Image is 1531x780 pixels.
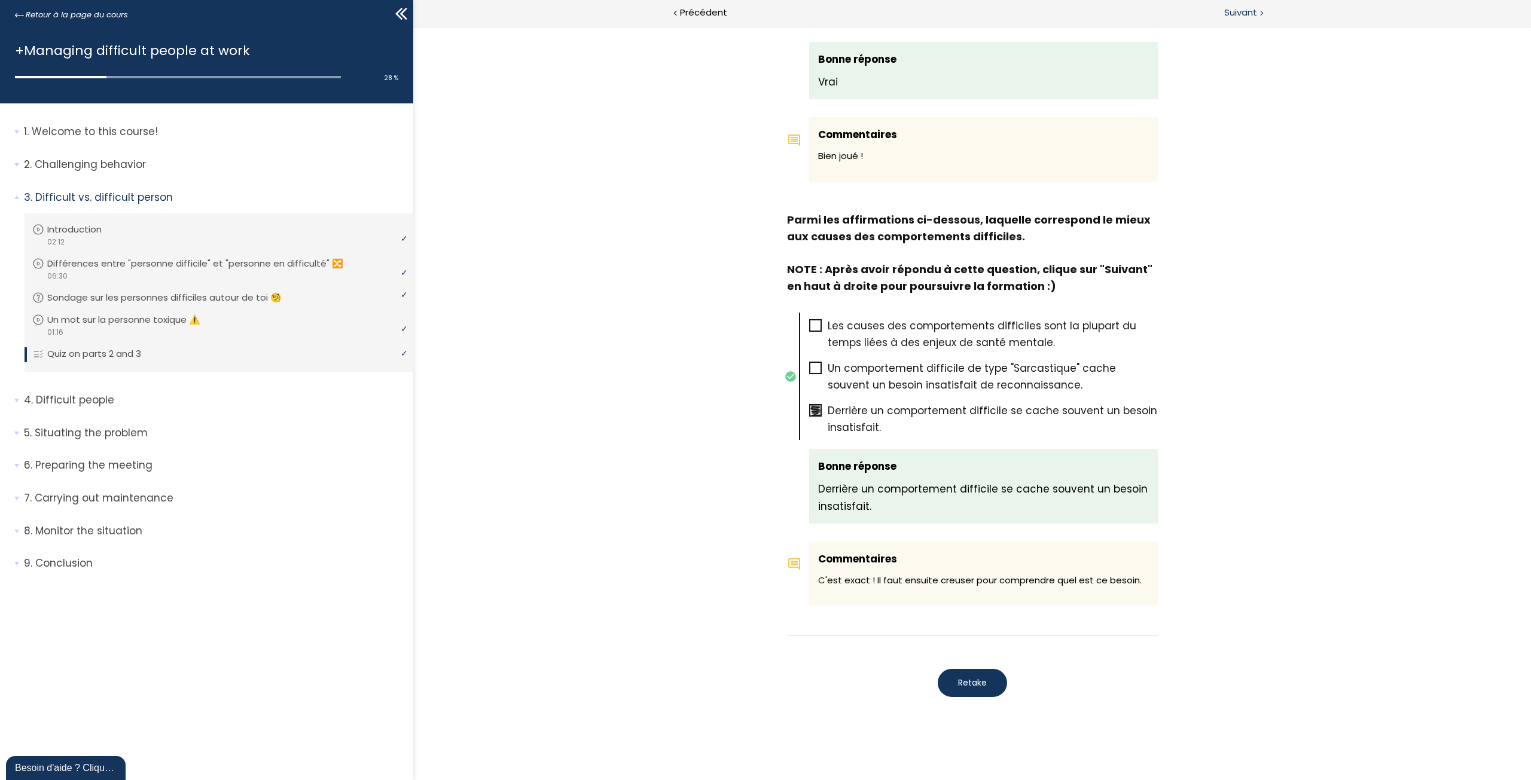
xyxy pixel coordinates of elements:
span: Précédent [680,5,727,20]
p: Conclusion [24,556,404,571]
span: Derrière un comportement difficile se cache souvent un besoin insatisfait. [414,377,744,408]
span: 8. [24,524,32,539]
span: 3. [24,190,32,205]
span: Les causes des comportements difficiles sont la plupart du temps liées à des enjeux de santé ment... [414,292,723,323]
iframe: chat widget [6,754,128,780]
span: Parmi les affirmations ci-dessous, laquelle correspond le mieux aux causes des comportements diff... [374,186,745,268]
span: 28 % [384,74,398,82]
p: Introduction [47,223,120,236]
span: Retake [545,650,574,663]
span: Commentaires [405,101,484,115]
span: 06:30 [47,271,68,282]
span: Commentaires [405,525,484,540]
p: Sondage sur les personnes difficiles autour de toi 🧐 [47,291,300,304]
p: Quiz on parts 2 and 3 [47,347,159,360]
span: 02:12 [47,237,65,247]
span: 6. [24,458,32,473]
span: Suivant [1224,5,1257,20]
p: Challenging behavior [24,157,404,172]
span: C'est exact ! Il faut ensuite creuser pour comprendre quel est ce besoin. [405,547,728,560]
div: NOTE : Après avoir répondu à cette question, clique sur "Suivant" en haut à droite pour poursuivr... [374,235,745,268]
button: Retake [524,643,594,671]
p: Preparing the meeting [24,458,404,473]
p: Difficult people [24,393,404,408]
span: 4. [24,393,33,408]
span: Bien joué ! [405,123,450,136]
h1: +Managing difficult people at work [15,40,392,61]
span: Bonne réponse [405,433,483,447]
span: Un comportement difficile de type "Sarcastique" cache souvent un besoin insatisfait de reconnaiss... [414,335,703,366]
p: Carrying out maintenance [24,491,404,506]
span: Derrière un comportement difficile se cache souvent un besoin insatisfait. [405,455,734,487]
span: 01:16 [47,327,63,338]
a: Retour à la page du cours [15,8,128,22]
span: 1. [24,124,29,139]
p: Situating the problem [24,426,404,441]
span: 9. [24,556,32,571]
span: Vrai [405,48,425,63]
p: Un mot sur la personne toxique ⚠️ [47,313,218,326]
p: Difficult vs. difficult person [24,190,404,205]
p: Différences entre "personne difficile" et "personne en difficulté" 🔀 [47,257,361,270]
span: Bonne réponse [405,26,483,40]
span: Retour à la page du cours [26,8,128,22]
span: 5. [24,426,32,441]
p: Welcome to this course! [24,124,404,139]
p: Monitor the situation [24,524,404,539]
span: 2. [24,157,32,172]
span: 7. [24,491,32,506]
